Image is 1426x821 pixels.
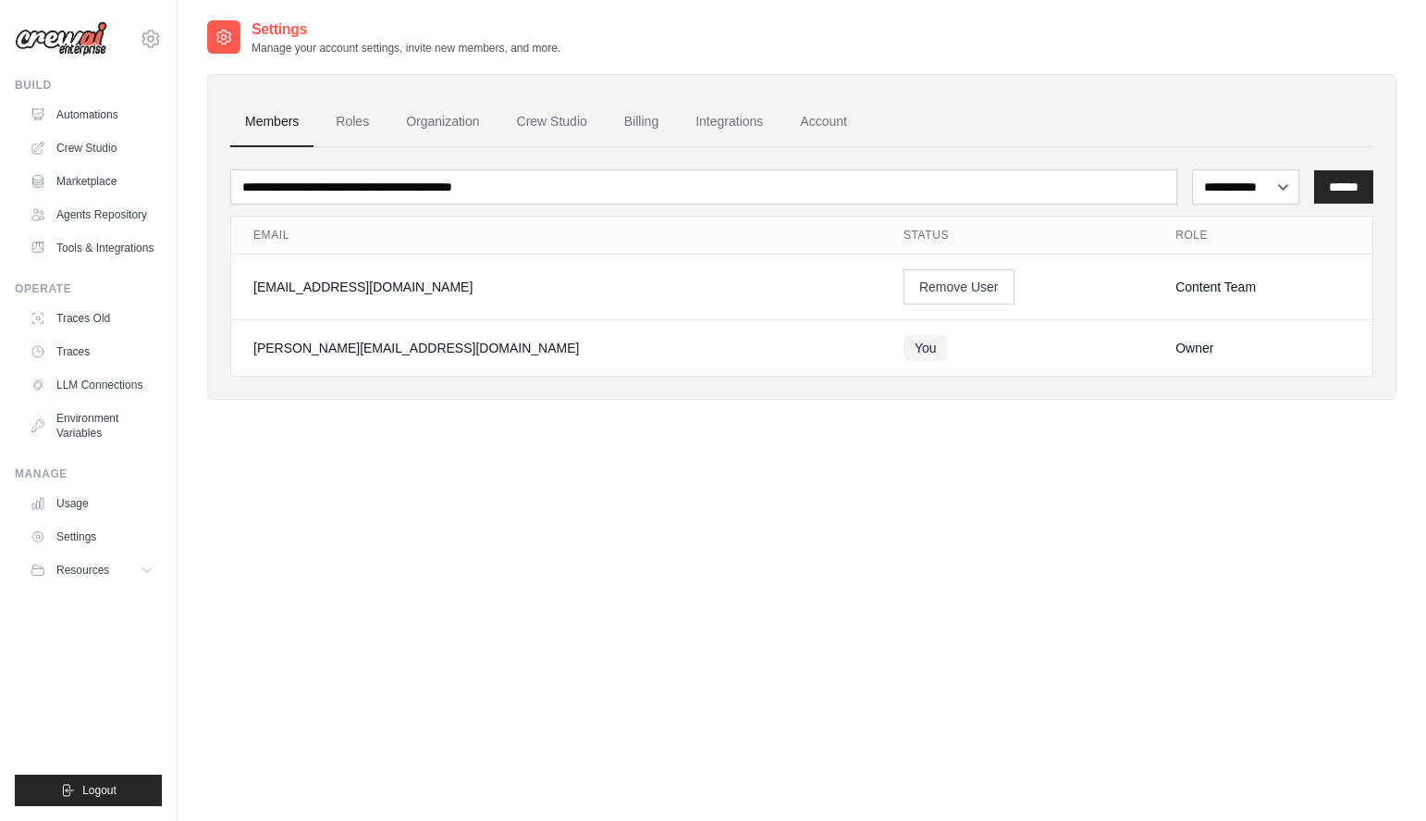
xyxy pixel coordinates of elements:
[231,217,881,255] th: Email
[252,19,560,41] h2: Settings
[785,97,862,147] a: Account
[56,563,109,578] span: Resources
[881,217,1153,255] th: Status
[252,41,560,56] p: Manage your account settings, invite new members, and more.
[15,281,162,296] div: Operate
[22,555,162,585] button: Resources
[82,783,117,798] span: Logout
[22,233,162,263] a: Tools & Integrations
[391,97,494,147] a: Organization
[22,522,162,552] a: Settings
[253,278,859,296] div: [EMAIL_ADDRESS][DOMAIN_NAME]
[230,97,313,147] a: Members
[22,404,162,448] a: Environment Variables
[15,21,107,56] img: Logo
[22,489,162,518] a: Usage
[609,97,673,147] a: Billing
[253,339,859,357] div: [PERSON_NAME][EMAIL_ADDRESS][DOMAIN_NAME]
[15,775,162,806] button: Logout
[681,97,778,147] a: Integrations
[321,97,384,147] a: Roles
[1153,217,1372,255] th: Role
[15,78,162,93] div: Build
[22,304,162,333] a: Traces Old
[22,337,162,367] a: Traces
[22,133,162,163] a: Crew Studio
[502,97,602,147] a: Crew Studio
[22,100,162,130] a: Automations
[22,200,162,230] a: Agents Repository
[22,167,162,196] a: Marketplace
[22,370,162,400] a: LLM Connections
[904,269,1014,305] button: Remove User
[15,466,162,481] div: Manage
[904,335,948,361] span: You
[1175,339,1350,357] div: Owner
[1175,278,1350,296] div: Content Team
